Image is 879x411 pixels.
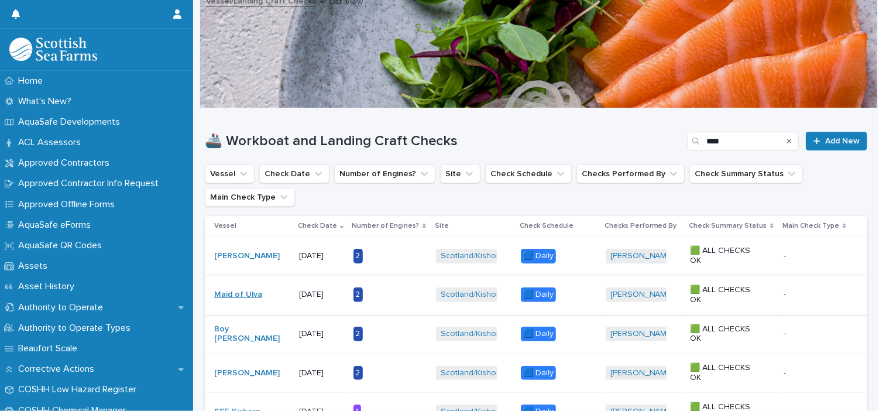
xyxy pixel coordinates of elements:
p: Home [13,76,52,87]
p: Checks Performed By [605,220,677,232]
div: 🟦 Daily [521,327,556,341]
p: - [784,287,789,300]
p: Check Date [298,220,337,232]
a: [PERSON_NAME] [214,251,280,261]
p: ACL Assessors [13,137,90,148]
a: [PERSON_NAME] [610,251,674,261]
div: 🟦 Daily [521,249,556,263]
p: COSHH Low Hazard Register [13,384,146,395]
div: 2 [353,287,363,302]
p: Main Check Type [783,220,840,232]
div: 2 [353,366,363,381]
a: Scotland/Kishorn Shared Shorebase [441,290,578,300]
p: Assets [13,261,57,272]
p: - [784,366,789,378]
p: Asset History [13,281,84,292]
p: 🟩 ALL CHECKS OK [691,285,764,305]
a: Add New [806,132,867,150]
p: 🟩 ALL CHECKS OK [691,363,764,383]
div: 🟦 Daily [521,287,556,302]
p: AquaSafe Developments [13,117,129,128]
p: Corrective Actions [13,364,104,375]
a: [PERSON_NAME] [610,329,674,339]
tr: Boy [PERSON_NAME] [DATE]2Scotland/Kishorn Shared Shorebase 🟦 Daily[PERSON_NAME] 🟩 ALL CHECKS OK-- [205,314,867,354]
button: Checks Performed By [576,165,685,183]
p: [DATE] [299,329,344,339]
p: Beaufort Scale [13,343,87,354]
div: 🟦 Daily [521,366,556,381]
p: Approved Offline Forms [13,199,124,210]
a: Scotland/Kishorn Shared Shorebase [441,329,578,339]
p: Site [435,220,449,232]
p: 🟩 ALL CHECKS OK [691,324,764,344]
a: Boy [PERSON_NAME] [214,324,287,344]
div: 2 [353,327,363,341]
p: Check Schedule [520,220,574,232]
a: Scotland/Kishorn Shared Shorebase [441,251,578,261]
a: [PERSON_NAME] [214,368,280,378]
p: AquaSafe QR Codes [13,240,111,251]
p: Number of Engines? [352,220,420,232]
p: [DATE] [299,368,344,378]
button: Check Summary Status [689,165,803,183]
img: bPIBxiqnSb2ggTQWdOVV [9,37,97,61]
button: Number of Engines? [334,165,435,183]
p: [DATE] [299,251,344,261]
input: Search [688,132,799,150]
button: Check Date [259,165,329,183]
a: [PERSON_NAME] [610,290,674,300]
p: Vessel [214,220,236,232]
p: AquaSafe eForms [13,220,100,231]
button: Site [440,165,480,183]
tr: [PERSON_NAME] [DATE]2Scotland/Kishorn Shared Shorebase 🟦 Daily[PERSON_NAME] 🟩 ALL CHECKS OK-- [205,354,867,393]
p: - [784,249,789,261]
p: Approved Contractor Info Request [13,178,168,189]
span: Add New [825,137,860,145]
a: Maid of Ulva [214,290,262,300]
tr: Maid of Ulva [DATE]2Scotland/Kishorn Shared Shorebase 🟦 Daily[PERSON_NAME] 🟩 ALL CHECKS OK-- [205,275,867,314]
p: 🟩 ALL CHECKS OK [691,246,764,266]
a: Scotland/Kishorn Shared Shorebase [441,368,578,378]
p: Authority to Operate [13,302,112,313]
div: 2 [353,249,363,263]
a: [PERSON_NAME] [610,368,674,378]
p: - [784,327,789,339]
p: [DATE] [299,290,344,300]
button: Main Check Type [205,188,295,207]
button: Check Schedule [485,165,572,183]
p: What's New? [13,96,81,107]
tr: [PERSON_NAME] [DATE]2Scotland/Kishorn Shared Shorebase 🟦 Daily[PERSON_NAME] 🟩 ALL CHECKS OK-- [205,237,867,276]
h1: 🚢 Workboat and Landing Craft Checks [205,133,683,150]
p: Check Summary Status [689,220,767,232]
button: Vessel [205,165,255,183]
p: Approved Contractors [13,157,119,169]
p: Authority to Operate Types [13,323,140,334]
